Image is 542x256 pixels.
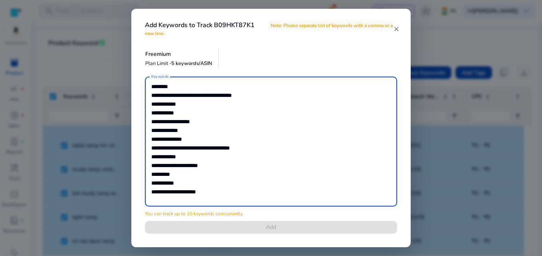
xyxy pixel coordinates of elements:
[145,22,393,37] h4: Add Keywords to Track B09HKT87K1
[145,51,212,58] h5: Freemium
[145,209,243,217] mat-error: You can track up to 10 keywords concurrently.
[151,74,169,79] mat-label: Keywords
[145,20,393,38] span: Note: Please separate list of keywords with a comma or a new line.
[393,26,400,33] mat-icon: close
[145,60,212,67] p: Plan Limit -
[171,60,212,67] span: 5 keywords/ASIN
